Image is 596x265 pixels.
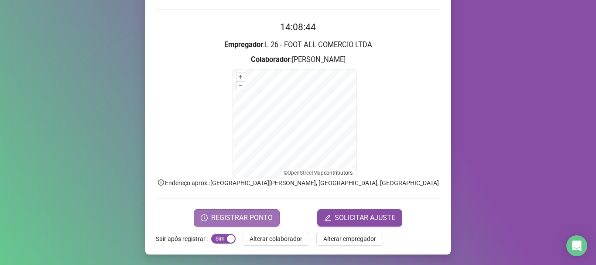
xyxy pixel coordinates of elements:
[280,22,316,32] time: 14:08:44
[201,214,208,221] span: clock-circle
[251,55,290,64] strong: Colaborador
[157,179,165,186] span: info-circle
[156,39,440,51] h3: : L 26 - FOOT ALL COMERCIO LTDA
[156,54,440,65] h3: : [PERSON_NAME]
[316,232,383,246] button: Alterar empregador
[250,234,302,244] span: Alterar colaborador
[284,170,354,176] li: © contributors.
[236,82,245,90] button: –
[156,232,211,246] label: Sair após registrar
[243,232,309,246] button: Alterar colaborador
[194,209,280,227] button: REGISTRAR PONTO
[566,235,587,256] div: Open Intercom Messenger
[324,214,331,221] span: edit
[288,170,324,176] a: OpenStreetMap
[156,178,440,188] p: Endereço aprox. : [GEOGRAPHIC_DATA][PERSON_NAME], [GEOGRAPHIC_DATA], [GEOGRAPHIC_DATA]
[236,73,245,81] button: +
[211,213,273,223] span: REGISTRAR PONTO
[323,234,376,244] span: Alterar empregador
[224,41,263,49] strong: Empregador
[335,213,395,223] span: SOLICITAR AJUSTE
[317,209,402,227] button: editSOLICITAR AJUSTE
